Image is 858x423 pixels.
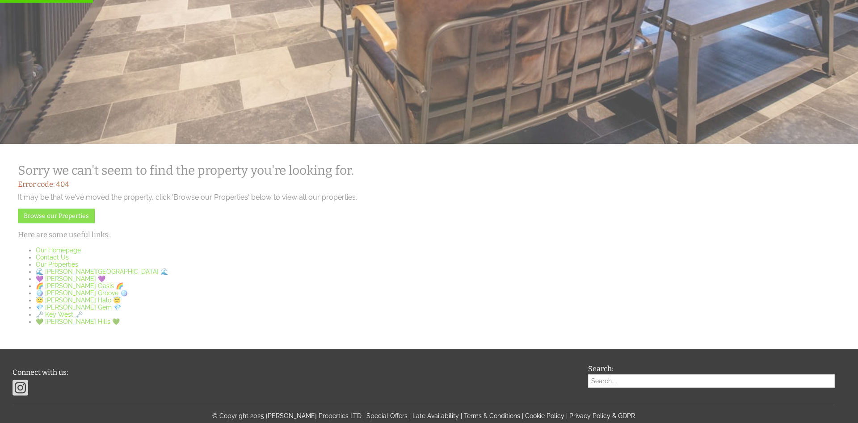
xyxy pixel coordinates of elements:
a: Special Offers [366,412,408,419]
a: Our Properties [36,261,78,268]
a: © Copyright 2025 [PERSON_NAME] Properties LTD [212,412,362,419]
h3: Here are some useful links: [18,230,829,239]
span: | [566,412,568,419]
a: Late Availability [412,412,459,419]
a: 🌊 [PERSON_NAME][GEOGRAPHIC_DATA] 🌊 [36,268,168,275]
h3: Error code: 404 [18,180,829,188]
a: Contact Us [36,254,69,261]
a: 💚 [PERSON_NAME] Hills 💚 [36,318,120,325]
a: Privacy Policy & GDPR [569,412,635,419]
span: | [363,412,365,419]
a: 💎 [PERSON_NAME] Gem 💎 [36,304,121,311]
img: Instagram [13,379,28,397]
h3: Search: [588,364,835,373]
a: 🪩 [PERSON_NAME] Groove 🪩 [36,289,128,297]
span: | [522,412,523,419]
span: | [461,412,462,419]
h3: Connect with us: [13,368,572,377]
a: Terms & Conditions [464,412,520,419]
a: Cookie Policy [525,412,564,419]
span: | [409,412,411,419]
a: 💜 [PERSON_NAME] 💜 [36,275,105,282]
input: Search... [588,374,835,388]
a: 😇 [PERSON_NAME] Halo 😇 [36,297,121,304]
h1: Sorry we can't seem to find the property you're looking for. [18,163,829,180]
a: Our Homepage [36,247,81,254]
a: 🗝️ Key West 🗝️ [36,311,83,318]
p: It may be that we've moved the property, click 'Browse our Properties' below to view all our prop... [18,193,829,201]
a: Browse our Properties [18,209,95,223]
a: 🌈 [PERSON_NAME] Oasis 🌈 [36,282,123,289]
